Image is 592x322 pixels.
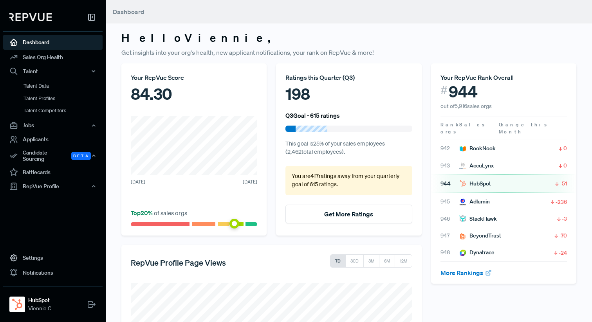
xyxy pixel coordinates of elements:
[440,232,459,240] span: 947
[440,269,492,277] a: More Rankings
[131,82,257,106] div: 84.30
[3,265,103,280] a: Notifications
[9,13,52,21] img: RepVue
[131,178,145,185] span: [DATE]
[449,82,478,101] span: 944
[3,65,103,78] button: Talent
[459,198,466,205] img: Adlumin
[459,144,496,153] div: BookNook
[459,249,466,256] img: Dynatrace
[563,144,567,152] span: 0
[440,248,459,257] span: 948
[440,82,448,98] span: #
[285,205,412,223] button: Get More Ratings
[440,144,459,153] span: 942
[131,209,187,217] span: of sales orgs
[459,215,497,223] div: StackHawk
[379,254,395,268] button: 6M
[28,304,51,313] span: Viennie C
[3,132,103,147] a: Applicants
[14,80,113,92] a: Talent Data
[3,50,103,65] a: Sales Org Health
[395,254,412,268] button: 12M
[3,35,103,50] a: Dashboard
[440,198,459,206] span: 945
[559,232,567,239] span: -70
[71,152,91,160] span: Beta
[243,178,257,185] span: [DATE]
[459,162,466,169] img: AccuLynx
[459,232,466,239] img: BeyondTrust
[14,104,113,117] a: Talent Competitors
[459,232,501,240] div: BeyondTrust
[440,180,459,188] span: 944
[459,180,491,188] div: HubSpot
[440,103,492,110] span: out of 5,916 sales orgs
[3,147,103,165] button: Candidate Sourcing Beta
[285,140,412,157] p: This goal is 25 % of your sales employees ( 2,462 total employees).
[292,172,406,189] p: You are 417 ratings away from your quarterly goal of 615 ratings .
[3,165,103,180] a: Battlecards
[113,8,144,16] span: Dashboard
[121,31,576,45] h3: Hello Viennie ,
[560,180,567,187] span: -51
[330,254,346,268] button: 7D
[285,73,412,82] div: Ratings this Quarter ( Q3 )
[285,112,340,119] h6: Q3 Goal - 615 ratings
[556,198,567,206] span: -236
[459,180,466,187] img: HubSpot
[459,145,466,152] img: BookNook
[28,296,51,304] strong: HubSpot
[363,254,379,268] button: 3M
[131,73,257,82] div: Your RepVue Score
[563,162,567,169] span: 0
[440,162,459,170] span: 943
[11,298,23,311] img: HubSpot
[562,215,567,223] span: -3
[3,250,103,265] a: Settings
[121,48,576,57] p: Get insights into your org's health, new applicant notifications, your rank on RepVue & more!
[14,92,113,105] a: Talent Profiles
[459,162,494,170] div: AccuLynx
[3,119,103,132] button: Jobs
[559,249,567,257] span: -24
[440,215,459,223] span: 946
[440,121,486,135] span: Sales orgs
[3,147,103,165] div: Candidate Sourcing
[459,248,495,257] div: Dynatrace
[3,180,103,193] button: RepVue Profile
[345,254,364,268] button: 30D
[131,258,226,267] h5: RepVue Profile Page Views
[459,215,466,222] img: StackHawk
[440,74,514,81] span: Your RepVue Rank Overall
[131,209,154,217] span: Top 20 %
[285,82,412,106] div: 198
[440,121,459,128] span: Rank
[499,121,548,135] span: Change this Month
[459,198,490,206] div: Adlumin
[3,286,103,316] a: HubSpotHubSpotViennie C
